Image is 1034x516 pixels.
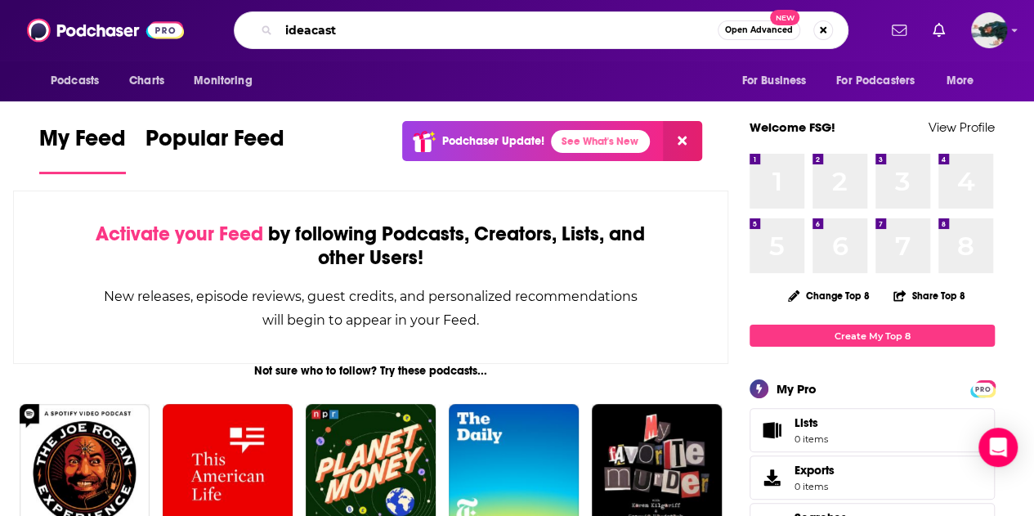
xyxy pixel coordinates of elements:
[750,408,995,452] a: Lists
[795,463,835,478] span: Exports
[145,124,284,162] span: Popular Feed
[795,481,835,492] span: 0 items
[893,280,966,312] button: Share Top 8
[119,65,174,96] a: Charts
[27,15,184,46] img: Podchaser - Follow, Share and Rate Podcasts
[145,124,284,174] a: Popular Feed
[750,325,995,347] a: Create My Top 8
[770,10,799,25] span: New
[279,17,718,43] input: Search podcasts, credits, & more...
[750,119,835,135] a: Welcome FSG!
[442,134,544,148] p: Podchaser Update!
[795,415,818,430] span: Lists
[978,428,1018,467] div: Open Intercom Messenger
[741,70,806,92] span: For Business
[971,12,1007,48] img: User Profile
[39,124,126,174] a: My Feed
[929,119,995,135] a: View Profile
[718,20,800,40] button: Open AdvancedNew
[182,65,273,96] button: open menu
[826,65,938,96] button: open menu
[755,466,788,489] span: Exports
[926,16,951,44] a: Show notifications dropdown
[194,70,252,92] span: Monitoring
[778,285,880,306] button: Change Top 8
[755,419,788,442] span: Lists
[96,222,263,246] span: Activate your Feed
[795,433,828,445] span: 0 items
[129,70,164,92] span: Charts
[96,285,646,332] div: New releases, episode reviews, guest credits, and personalized recommendations will begin to appe...
[971,12,1007,48] span: Logged in as fsg.publicity
[39,124,126,162] span: My Feed
[13,364,728,378] div: Not sure who to follow? Try these podcasts...
[885,16,913,44] a: Show notifications dropdown
[551,130,650,153] a: See What's New
[750,455,995,500] a: Exports
[973,383,992,395] span: PRO
[51,70,99,92] span: Podcasts
[935,65,995,96] button: open menu
[730,65,826,96] button: open menu
[947,70,974,92] span: More
[725,26,793,34] span: Open Advanced
[971,12,1007,48] button: Show profile menu
[973,382,992,394] a: PRO
[795,415,828,430] span: Lists
[234,11,848,49] div: Search podcasts, credits, & more...
[96,222,646,270] div: by following Podcasts, Creators, Lists, and other Users!
[836,70,915,92] span: For Podcasters
[777,381,817,397] div: My Pro
[39,65,120,96] button: open menu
